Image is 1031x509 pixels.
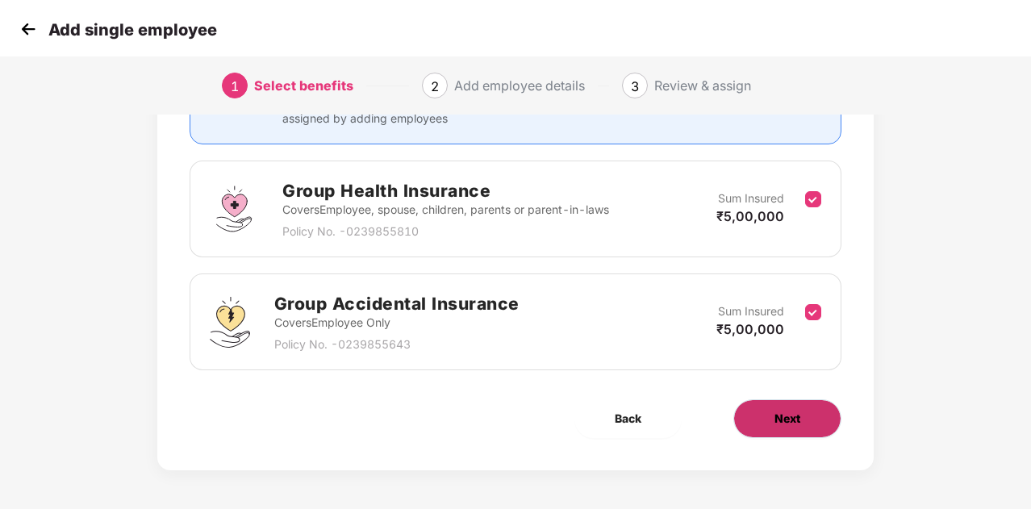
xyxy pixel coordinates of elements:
div: Select benefits [254,73,353,98]
p: Covers Employee, spouse, children, parents or parent-in-laws [282,201,609,219]
span: Back [615,410,641,428]
span: 2 [431,78,439,94]
p: Policy No. - 0239855810 [282,223,609,240]
p: Add single employee [48,20,217,40]
span: ₹5,00,000 [716,321,784,337]
img: svg+xml;base64,PHN2ZyB4bWxucz0iaHR0cDovL3d3dy53My5vcmcvMjAwMC9zdmciIHdpZHRoPSI0OS4zMjEiIGhlaWdodD... [210,297,249,348]
h2: Group Accidental Insurance [274,290,520,317]
p: Sum Insured [718,302,784,320]
span: ₹5,00,000 [716,208,784,224]
span: 3 [631,78,639,94]
div: Review & assign [654,73,751,98]
button: Back [574,399,682,438]
div: Add employee details [454,73,585,98]
img: svg+xml;base64,PHN2ZyB4bWxucz0iaHR0cDovL3d3dy53My5vcmcvMjAwMC9zdmciIHdpZHRoPSIzMCIgaGVpZ2h0PSIzMC... [16,17,40,41]
p: Policy No. - 0239855643 [274,336,520,353]
h2: Group Health Insurance [282,177,609,204]
p: Sum Insured [718,190,784,207]
span: Next [774,410,800,428]
p: Covers Employee Only [274,314,520,332]
img: svg+xml;base64,PHN2ZyBpZD0iR3JvdXBfSGVhbHRoX0luc3VyYW5jZSIgZGF0YS1uYW1lPSJHcm91cCBIZWFsdGggSW5zdX... [210,185,258,233]
span: 1 [231,78,239,94]
button: Next [733,399,841,438]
